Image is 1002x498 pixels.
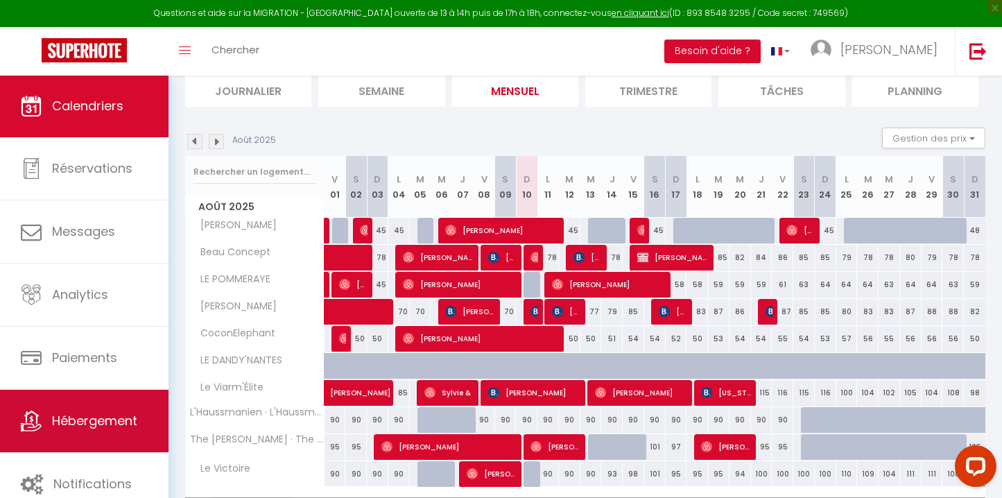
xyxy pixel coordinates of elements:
div: 55 [879,326,900,352]
div: 100 [751,461,772,487]
li: Trimestre [585,73,711,107]
abbr: J [759,173,764,186]
span: L'Haussmanien · L'Haussmanien [188,407,327,418]
span: [PERSON_NAME] [766,298,772,325]
th: 05 [410,156,431,218]
span: The [PERSON_NAME] · The [PERSON_NAME] [188,434,327,445]
span: [PERSON_NAME] [840,41,938,58]
li: Mensuel [452,73,578,107]
abbr: M [736,173,744,186]
div: 64 [900,272,922,298]
span: [PERSON_NAME] [188,299,280,314]
th: 28 [900,156,922,218]
div: 90 [751,407,772,433]
th: 24 [815,156,836,218]
span: Paiements [52,349,117,366]
abbr: D [971,173,978,186]
div: 101 [644,434,666,460]
abbr: M [885,173,893,186]
span: Hébergement [52,412,137,429]
span: [PERSON_NAME] [530,244,537,271]
button: Besoin d'aide ? [664,40,761,63]
abbr: L [546,173,550,186]
div: 85 [623,299,644,325]
div: 79 [601,299,623,325]
abbr: D [524,173,530,186]
span: [PERSON_NAME] [552,271,666,298]
div: 90 [325,461,346,487]
abbr: J [908,173,913,186]
span: Analytics [52,286,108,303]
div: 104 [857,380,879,406]
th: 21 [751,156,772,218]
div: 45 [367,272,388,298]
span: [PERSON_NAME] [530,298,537,325]
th: 09 [495,156,517,218]
div: 104 [922,380,943,406]
span: [PERSON_NAME] [403,325,560,352]
div: 94 [729,461,751,487]
span: [PERSON_NAME] [403,271,517,298]
div: 50 [964,326,985,352]
div: 78 [601,245,623,271]
div: 82 [964,299,985,325]
div: 111 [922,461,943,487]
abbr: L [696,173,700,186]
abbr: S [801,173,807,186]
div: 100 [815,461,836,487]
abbr: D [374,173,381,186]
div: 63 [942,272,964,298]
div: 79 [836,245,858,271]
div: 90 [516,407,537,433]
div: 90 [729,407,751,433]
th: 22 [772,156,793,218]
li: Journalier [185,73,311,107]
a: [PERSON_NAME] [325,218,331,244]
div: 85 [708,245,729,271]
th: 29 [922,156,943,218]
span: [PERSON_NAME] [552,298,580,325]
input: Rechercher un logement... [193,160,316,184]
div: 54 [644,326,666,352]
abbr: M [438,173,446,186]
span: [US_STATE][PERSON_NAME] [701,379,751,406]
div: 88 [942,299,964,325]
div: 98 [623,461,644,487]
div: 54 [729,326,751,352]
abbr: J [610,173,615,186]
div: 116 [815,380,836,406]
div: 90 [367,407,388,433]
div: 82 [729,245,751,271]
div: 77 [580,299,602,325]
div: 95 [325,434,346,460]
div: 50 [559,326,580,352]
div: 90 [772,407,793,433]
div: 64 [922,272,943,298]
div: 55 [772,326,793,352]
div: 59 [964,272,985,298]
div: 58 [686,272,708,298]
a: en cliquant ici [612,7,669,19]
th: 27 [879,156,900,218]
abbr: M [565,173,573,186]
div: 53 [708,326,729,352]
div: 85 [793,299,815,325]
div: 59 [729,272,751,298]
div: 78 [964,245,985,271]
div: 45 [367,218,388,243]
span: [PERSON_NAME] [786,217,815,243]
div: 90 [644,407,666,433]
div: 100 [772,461,793,487]
th: 20 [729,156,751,218]
th: 03 [367,156,388,218]
span: Chercher [211,42,259,57]
div: 90 [559,461,580,487]
th: 30 [942,156,964,218]
button: Gestion des prix [882,128,985,148]
th: 19 [708,156,729,218]
div: 54 [793,326,815,352]
div: 90 [580,407,602,433]
iframe: LiveChat chat widget [944,440,1002,498]
div: 51 [601,326,623,352]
